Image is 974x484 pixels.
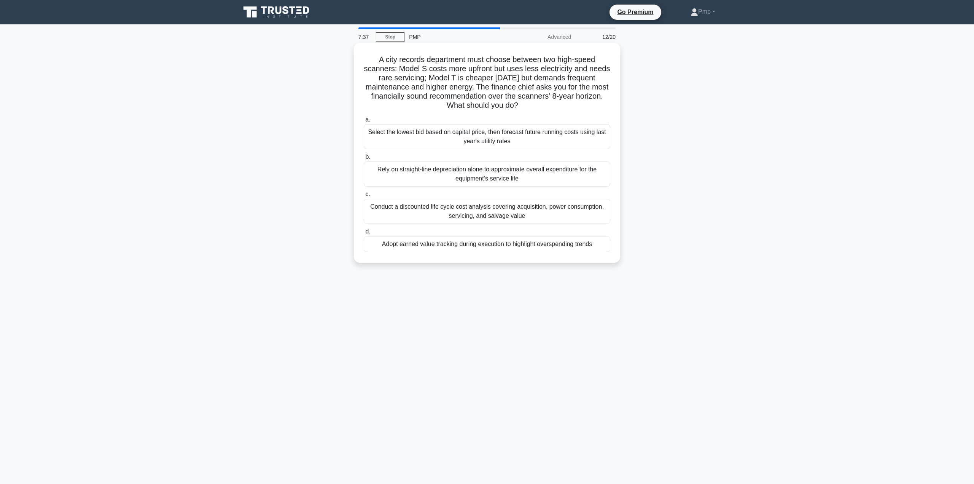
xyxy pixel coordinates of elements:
a: Stop [376,32,404,42]
div: Conduct a discounted life cycle cost analysis covering acquisition, power consumption, servicing,... [364,199,610,224]
a: Pmp [672,4,734,19]
div: Adopt earned value tracking during execution to highlight overspending trends [364,236,610,252]
div: Rely on straight-line depreciation alone to approximate overall expenditure for the equipment’s s... [364,161,610,187]
div: Advanced [509,29,576,45]
div: 7:37 [354,29,376,45]
div: 12/20 [576,29,620,45]
span: d. [365,228,370,235]
span: c. [365,191,370,197]
div: Select the lowest bid based on capital price, then forecast future running costs using last year'... [364,124,610,149]
span: b. [365,153,370,160]
h5: A city records department must choose between two high-speed scanners: Model S costs more upfront... [363,55,611,110]
span: a. [365,116,370,123]
div: PMP [404,29,509,45]
a: Go Premium [613,7,658,17]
